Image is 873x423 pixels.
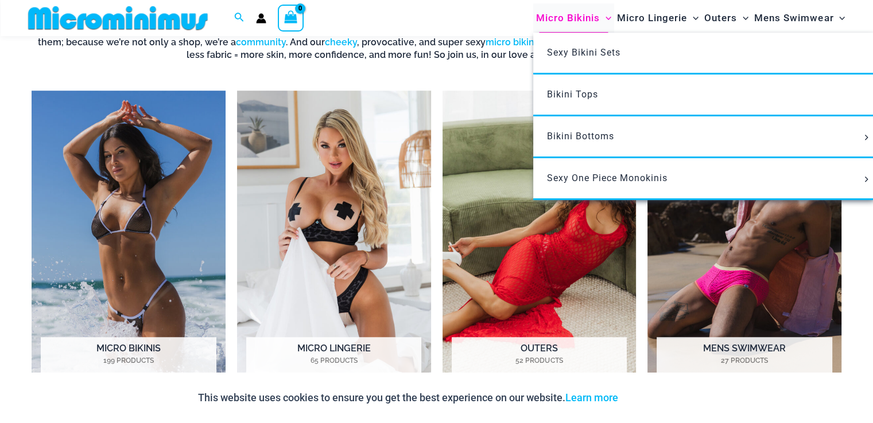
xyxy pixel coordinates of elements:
[737,3,748,33] span: Menu Toggle
[600,3,611,33] span: Menu Toggle
[234,11,245,25] a: Search icon link
[533,3,614,33] a: Micro BikinisMenu ToggleMenu Toggle
[443,91,637,389] img: Outers
[547,173,668,183] span: Sexy One Piece Monokinis
[754,3,833,33] span: Mens Swimwear
[627,384,676,412] button: Accept
[860,177,872,182] span: Menu Toggle
[547,47,620,58] span: Sexy Bikini Sets
[41,355,216,366] mark: 199 Products
[531,2,850,34] nav: Site Navigation
[246,355,421,366] mark: 65 Products
[565,391,618,404] a: Learn more
[452,337,627,373] h2: Outers
[701,3,751,33] a: OutersMenu ToggleMenu Toggle
[256,13,266,23] a: Account icon link
[704,3,737,33] span: Outers
[41,337,216,373] h2: Micro Bikinis
[547,89,598,100] span: Bikini Tops
[657,355,832,366] mark: 27 Products
[751,3,848,33] a: Mens SwimwearMenu ToggleMenu Toggle
[536,3,600,33] span: Micro Bikinis
[647,91,841,389] a: Visit product category Mens Swimwear
[614,3,701,33] a: Micro LingerieMenu ToggleMenu Toggle
[687,3,699,33] span: Menu Toggle
[547,131,614,142] span: Bikini Bottoms
[236,37,286,48] a: community
[647,91,841,389] img: Mens Swimwear
[32,91,226,389] img: Micro Bikinis
[32,23,841,62] h6: This is the extraordinary world of Microminimus, the ultimate destination for the micro bikini, c...
[198,389,618,406] p: This website uses cookies to ensure you get the best experience on our website.
[325,37,357,48] a: cheeky
[246,337,421,373] h2: Micro Lingerie
[833,3,845,33] span: Menu Toggle
[657,337,832,373] h2: Mens Swimwear
[24,5,212,31] img: MM SHOP LOGO FLAT
[32,91,226,389] a: Visit product category Micro Bikinis
[617,3,687,33] span: Micro Lingerie
[452,355,627,366] mark: 52 Products
[486,37,541,48] a: micro bikinis
[237,91,431,389] img: Micro Lingerie
[237,91,431,389] a: Visit product category Micro Lingerie
[860,135,872,140] span: Menu Toggle
[278,5,304,31] a: View Shopping Cart, empty
[443,91,637,389] a: Visit product category Outers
